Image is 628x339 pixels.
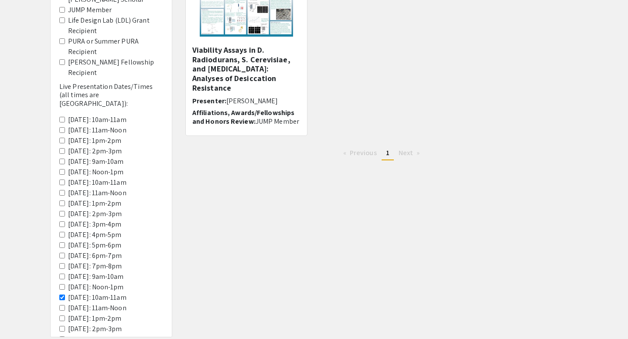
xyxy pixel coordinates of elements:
[192,45,300,92] h5: Viability Assays in D. Radiodurans, S. Cerevisiae, and [MEDICAL_DATA]: ​Analyses of Desiccation R...
[68,240,122,251] label: [DATE]: 5pm-6pm
[68,177,126,188] label: [DATE]: 10am-11am
[192,129,218,138] span: Mentor:
[68,230,122,240] label: [DATE]: 4pm-5pm
[7,300,37,332] iframe: Chat
[68,313,122,324] label: [DATE]: 1pm-2pm
[68,115,126,125] label: [DATE]: 10am-11am
[68,209,122,219] label: [DATE]: 2pm-3pm
[68,125,126,136] label: [DATE]: 11am-Noon
[192,108,294,125] span: Affiliations, Awards/Fellowships and Honors Review:
[68,167,124,177] label: [DATE]: Noon-1pm
[68,261,122,271] label: [DATE]: 7pm-8pm
[68,282,124,292] label: [DATE]: Noon-1pm
[68,292,126,303] label: [DATE]: 10am-11am
[68,36,163,57] label: PURA or Summer PURA Recipient
[68,251,122,261] label: [DATE]: 6pm-7pm
[68,303,126,313] label: [DATE]: 11am-Noon
[226,96,278,105] span: [PERSON_NAME]
[350,148,377,157] span: Previous
[68,156,124,167] label: [DATE]: 9am-10am
[68,324,122,334] label: [DATE]: 2pm-3pm
[256,117,299,126] span: JUMP Member
[68,271,124,282] label: [DATE]: 9am-10am
[185,146,578,160] ul: Pagination
[68,188,126,198] label: [DATE]: 11am-Noon
[68,57,163,78] label: [PERSON_NAME] Fellowship Recipient
[192,97,300,105] h6: Presenter:
[68,15,163,36] label: Life Design Lab (LDL) Grant Recipient
[68,5,112,15] label: JUMP Member
[386,148,389,157] span: 1
[68,136,122,146] label: [DATE]: 1pm-2pm
[59,82,163,108] h6: Live Presentation Dates/Times (all times are [GEOGRAPHIC_DATA]):
[68,219,122,230] label: [DATE]: 3pm-4pm
[399,148,413,157] span: Next
[68,146,122,156] label: [DATE]: 2pm-3pm
[68,198,122,209] label: [DATE]: 1pm-2pm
